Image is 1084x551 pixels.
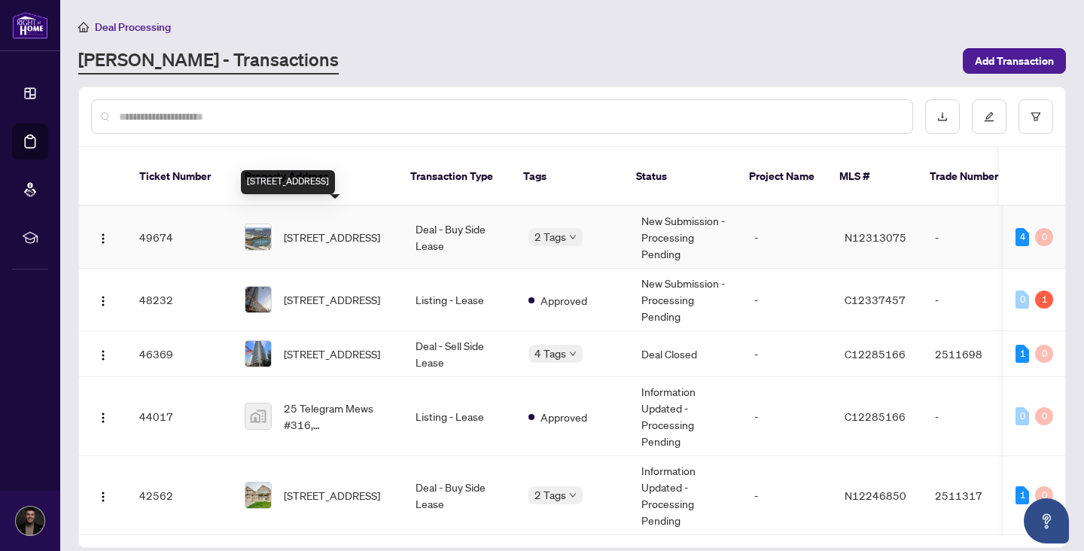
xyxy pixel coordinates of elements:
[16,507,44,535] img: Profile Icon
[1015,291,1029,309] div: 0
[845,230,906,244] span: N12313075
[1035,345,1053,363] div: 0
[97,412,109,424] img: Logo
[245,287,271,312] img: thumbnail-img
[925,99,960,134] button: download
[984,111,994,122] span: edit
[1015,345,1029,363] div: 1
[97,349,109,361] img: Logo
[923,377,1028,456] td: -
[245,341,271,367] img: thumbnail-img
[284,346,380,362] span: [STREET_ADDRESS]
[91,288,115,312] button: Logo
[78,47,339,75] a: [PERSON_NAME] - Transactions
[127,331,233,377] td: 46369
[403,456,516,535] td: Deal - Buy Side Lease
[1035,407,1053,425] div: 0
[284,487,380,504] span: [STREET_ADDRESS]
[624,148,737,206] th: Status
[97,491,109,503] img: Logo
[1015,228,1029,246] div: 4
[972,99,1006,134] button: edit
[845,293,906,306] span: C12337457
[511,148,624,206] th: Tags
[629,377,742,456] td: Information Updated - Processing Pending
[127,377,233,456] td: 44017
[629,269,742,331] td: New Submission - Processing Pending
[403,331,516,377] td: Deal - Sell Side Lease
[95,20,171,34] span: Deal Processing
[845,347,906,361] span: C12285166
[403,269,516,331] td: Listing - Lease
[742,331,833,377] td: -
[540,292,587,309] span: Approved
[241,170,335,194] div: [STREET_ADDRESS]
[1024,498,1069,543] button: Open asap
[97,295,109,307] img: Logo
[127,269,233,331] td: 48232
[1035,486,1053,504] div: 0
[737,148,827,206] th: Project Name
[742,377,833,456] td: -
[629,456,742,535] td: Information Updated - Processing Pending
[245,403,271,429] img: thumbnail-img
[12,11,48,39] img: logo
[127,148,233,206] th: Ticket Number
[937,111,948,122] span: download
[975,49,1054,73] span: Add Transaction
[569,233,577,241] span: down
[827,148,918,206] th: MLS #
[245,483,271,508] img: thumbnail-img
[91,483,115,507] button: Logo
[742,206,833,269] td: -
[1019,99,1053,134] button: filter
[569,492,577,499] span: down
[629,331,742,377] td: Deal Closed
[284,229,380,245] span: [STREET_ADDRESS]
[91,342,115,366] button: Logo
[629,206,742,269] td: New Submission - Processing Pending
[923,331,1028,377] td: 2511698
[540,409,587,425] span: Approved
[91,225,115,249] button: Logo
[91,404,115,428] button: Logo
[1035,291,1053,309] div: 1
[1031,111,1041,122] span: filter
[284,291,380,308] span: [STREET_ADDRESS]
[127,456,233,535] td: 42562
[742,269,833,331] td: -
[403,206,516,269] td: Deal - Buy Side Lease
[845,489,906,502] span: N12246850
[284,400,391,433] span: 25 Telegram Mews #316, [GEOGRAPHIC_DATA], [GEOGRAPHIC_DATA], [GEOGRAPHIC_DATA]
[127,206,233,269] td: 49674
[78,22,89,32] span: home
[1035,228,1053,246] div: 0
[245,224,271,250] img: thumbnail-img
[403,377,516,456] td: Listing - Lease
[742,456,833,535] td: -
[569,350,577,358] span: down
[923,269,1028,331] td: -
[918,148,1023,206] th: Trade Number
[923,456,1028,535] td: 2511317
[398,148,511,206] th: Transaction Type
[963,48,1066,74] button: Add Transaction
[923,206,1028,269] td: -
[534,228,566,245] span: 2 Tags
[845,409,906,423] span: C12285166
[1015,486,1029,504] div: 1
[534,345,566,362] span: 4 Tags
[1015,407,1029,425] div: 0
[233,148,398,206] th: Property Address
[534,486,566,504] span: 2 Tags
[97,233,109,245] img: Logo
